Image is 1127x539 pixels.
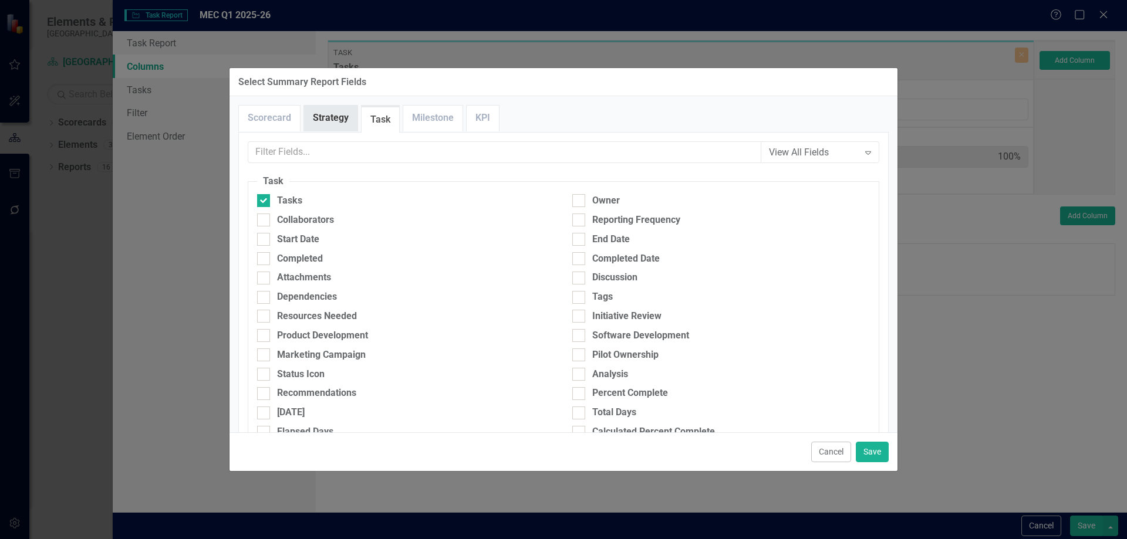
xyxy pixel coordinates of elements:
[592,368,628,381] div: Analysis
[592,329,689,343] div: Software Development
[592,290,613,304] div: Tags
[403,106,463,131] a: Milestone
[592,348,659,362] div: Pilot Ownership
[257,175,289,188] legend: Task
[467,106,499,131] a: KPI
[277,348,366,362] div: Marketing Campaign
[277,290,337,304] div: Dependencies
[592,425,715,439] div: Calculated Percent Complete
[277,213,334,227] div: Collaborators
[811,442,851,462] button: Cancel
[277,233,319,246] div: Start Date
[362,107,399,133] a: Task
[239,106,300,131] a: Scorecard
[277,310,357,323] div: Resources Needed
[592,194,620,208] div: Owner
[277,425,333,439] div: Elapsed Days
[277,329,368,343] div: Product Development
[277,194,302,208] div: Tasks
[277,368,325,381] div: Status Icon
[592,233,630,246] div: End Date
[592,271,637,284] div: Discussion
[277,406,305,419] div: [DATE]
[592,387,668,400] div: Percent Complete
[248,141,761,163] input: Filter Fields...
[592,252,660,266] div: Completed Date
[769,145,859,159] div: View All Fields
[304,106,357,131] a: Strategy
[277,387,356,400] div: Recommendations
[277,271,331,284] div: Attachments
[592,310,662,323] div: Initiative Review
[856,442,889,462] button: Save
[238,77,366,87] div: Select Summary Report Fields
[592,213,680,227] div: Reporting Frequency
[592,406,636,419] div: Total Days
[277,252,323,266] div: Completed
